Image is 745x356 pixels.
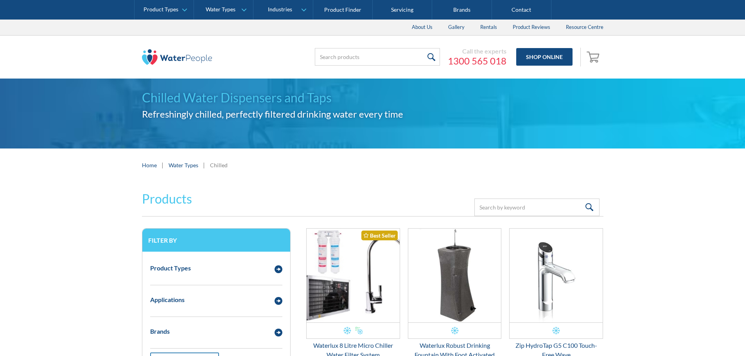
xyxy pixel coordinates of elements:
input: Search by keyword [474,199,600,216]
a: Open empty cart [585,48,603,66]
h2: Products [142,190,192,208]
div: Best Seller [361,231,398,240]
a: Shop Online [516,48,573,66]
a: About Us [404,20,440,35]
a: Water Types [169,161,198,169]
iframe: podium webchat widget bubble [667,317,745,356]
h1: Chilled Water Dispensers and Taps [142,88,603,107]
a: Home [142,161,157,169]
div: | [161,160,165,170]
img: Zip HydroTap G5 C100 Touch-Free Wave [510,229,603,322]
a: Rentals [472,20,505,35]
div: | [202,160,206,170]
div: Product Types [150,263,191,273]
div: Water Types [206,6,235,13]
a: Resource Centre [558,20,611,35]
img: Waterlux Robust Drinking Fountain With Foot Activated Glass Filler [408,229,501,322]
img: The Water People [142,49,212,65]
div: Applications [150,295,185,304]
div: Call the experts [448,47,506,55]
img: Waterlux 8 Litre Micro Chiller Water Filter System [307,229,400,322]
div: Brands [150,327,170,336]
h3: Filter by [148,236,284,244]
div: Product Types [144,6,178,13]
img: shopping cart [587,50,601,63]
div: Chilled [210,161,228,169]
div: Industries [268,6,292,13]
a: Product Reviews [505,20,558,35]
h2: Refreshingly chilled, perfectly filtered drinking water every time [142,107,603,121]
a: 1300 565 018 [448,55,506,67]
input: Search products [315,48,440,66]
a: Gallery [440,20,472,35]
